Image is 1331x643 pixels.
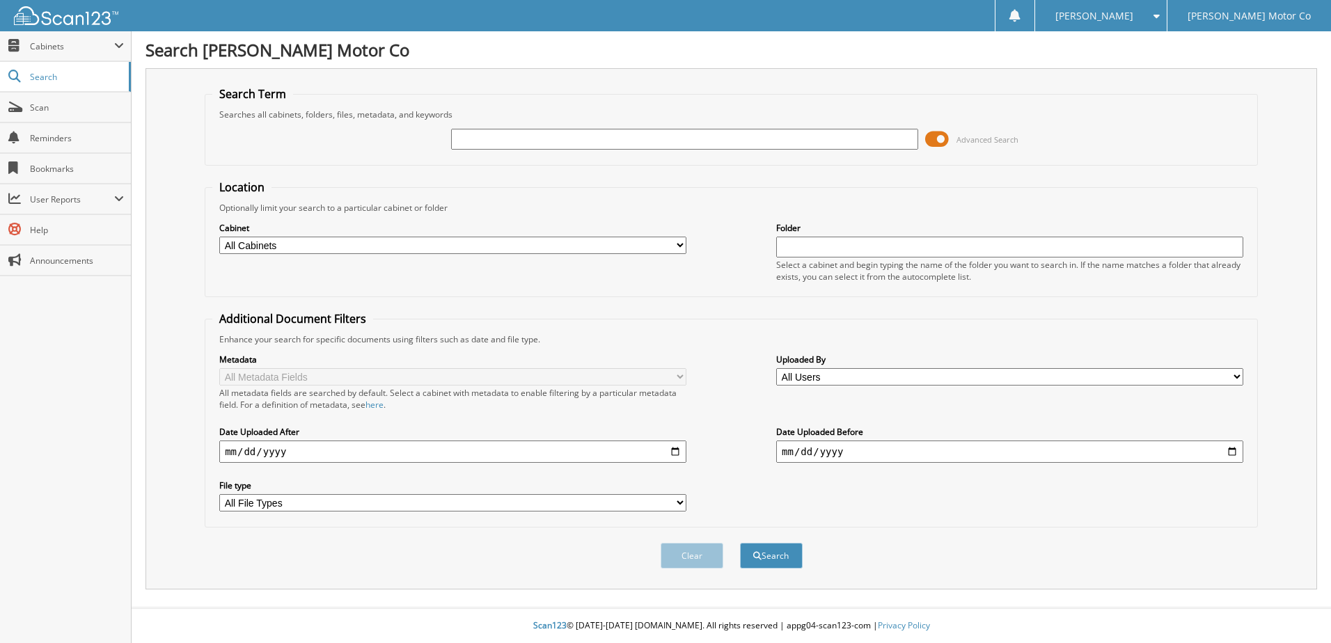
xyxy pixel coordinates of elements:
[956,134,1018,145] span: Advanced Search
[661,543,723,569] button: Clear
[30,224,124,236] span: Help
[212,180,271,195] legend: Location
[219,426,686,438] label: Date Uploaded After
[212,86,293,102] legend: Search Term
[776,354,1243,365] label: Uploaded By
[30,163,124,175] span: Bookmarks
[30,193,114,205] span: User Reports
[30,132,124,144] span: Reminders
[145,38,1317,61] h1: Search [PERSON_NAME] Motor Co
[212,333,1250,345] div: Enhance your search for specific documents using filters such as date and file type.
[533,619,567,631] span: Scan123
[776,440,1243,463] input: end
[30,102,124,113] span: Scan
[212,202,1250,214] div: Optionally limit your search to a particular cabinet or folder
[212,109,1250,120] div: Searches all cabinets, folders, files, metadata, and keywords
[30,71,122,83] span: Search
[30,255,124,267] span: Announcements
[14,6,118,25] img: scan123-logo-white.svg
[219,354,686,365] label: Metadata
[776,259,1243,283] div: Select a cabinet and begin typing the name of the folder you want to search in. If the name match...
[365,399,384,411] a: here
[1261,576,1331,643] iframe: Chat Widget
[219,479,686,491] label: File type
[878,619,930,631] a: Privacy Policy
[219,222,686,234] label: Cabinet
[219,387,686,411] div: All metadata fields are searched by default. Select a cabinet with metadata to enable filtering b...
[1055,12,1133,20] span: [PERSON_NAME]
[740,543,803,569] button: Search
[776,222,1243,234] label: Folder
[1188,12,1311,20] span: [PERSON_NAME] Motor Co
[219,440,686,463] input: start
[30,40,114,52] span: Cabinets
[776,426,1243,438] label: Date Uploaded Before
[132,609,1331,643] div: © [DATE]-[DATE] [DOMAIN_NAME]. All rights reserved | appg04-scan123-com |
[212,311,373,326] legend: Additional Document Filters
